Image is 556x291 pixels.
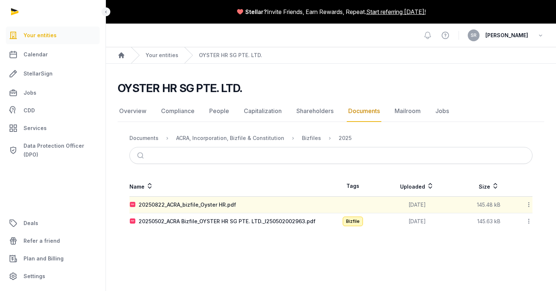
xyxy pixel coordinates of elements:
[242,101,283,122] a: Capitalization
[118,101,148,122] a: Overview
[118,81,242,95] h2: OYSTER HR SG PTE. LTD.
[331,176,374,197] th: Tags
[460,176,518,197] th: Size
[24,254,64,263] span: Plan and Billing
[24,106,35,115] span: CDD
[160,101,196,122] a: Compliance
[6,119,100,137] a: Services
[146,52,178,59] a: Your entities
[6,250,100,267] a: Plan and Billing
[24,88,36,97] span: Jobs
[139,218,316,225] div: 20250502_ACRA Bizfile_OYSTER HR SG PTE. LTD._I250502002963.pdf
[393,101,422,122] a: Mailroom
[24,272,45,281] span: Settings
[339,134,352,142] div: 2025
[6,27,100,44] a: Your entities
[24,219,38,228] span: Deals
[409,218,426,224] span: [DATE]
[106,47,556,64] nav: Breadcrumb
[139,201,236,208] div: 20250822_ACRA_bizfile_Oyster HR.pdf
[460,197,518,213] td: 145.48 kB
[409,201,426,208] span: [DATE]
[6,139,100,162] a: Data Protection Officer (DPO)
[6,65,100,83] a: StellarSign
[176,134,284,142] div: ACRA, Incorporation, Bizfile & Constitution
[24,124,47,133] span: Services
[24,31,57,40] span: Your entities
[130,202,136,208] img: pdf.svg
[129,129,532,147] nav: Breadcrumb
[199,52,262,59] a: OYSTER HR SG PTE. LTD.
[118,101,544,122] nav: Tabs
[24,69,53,78] span: StellarSign
[485,31,528,40] span: [PERSON_NAME]
[129,134,158,142] div: Documents
[6,267,100,285] a: Settings
[208,101,231,122] a: People
[129,176,331,197] th: Name
[366,7,426,16] a: Start referring [DATE]!
[471,33,477,38] span: SR
[295,101,335,122] a: Shareholders
[302,134,321,142] div: Bizfiles
[6,46,100,63] a: Calendar
[424,206,556,291] iframe: Chat Widget
[6,103,100,118] a: CDD
[24,50,48,59] span: Calendar
[6,214,100,232] a: Deals
[468,29,480,41] button: SR
[130,218,136,224] img: pdf.svg
[6,232,100,250] a: Refer a friend
[374,176,460,197] th: Uploaded
[343,217,363,226] span: Bizfile
[24,141,97,159] span: Data Protection Officer (DPO)
[24,236,60,245] span: Refer a friend
[434,101,450,122] a: Jobs
[133,147,150,164] button: Submit
[6,84,100,102] a: Jobs
[347,101,381,122] a: Documents
[245,7,267,16] span: Stellar?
